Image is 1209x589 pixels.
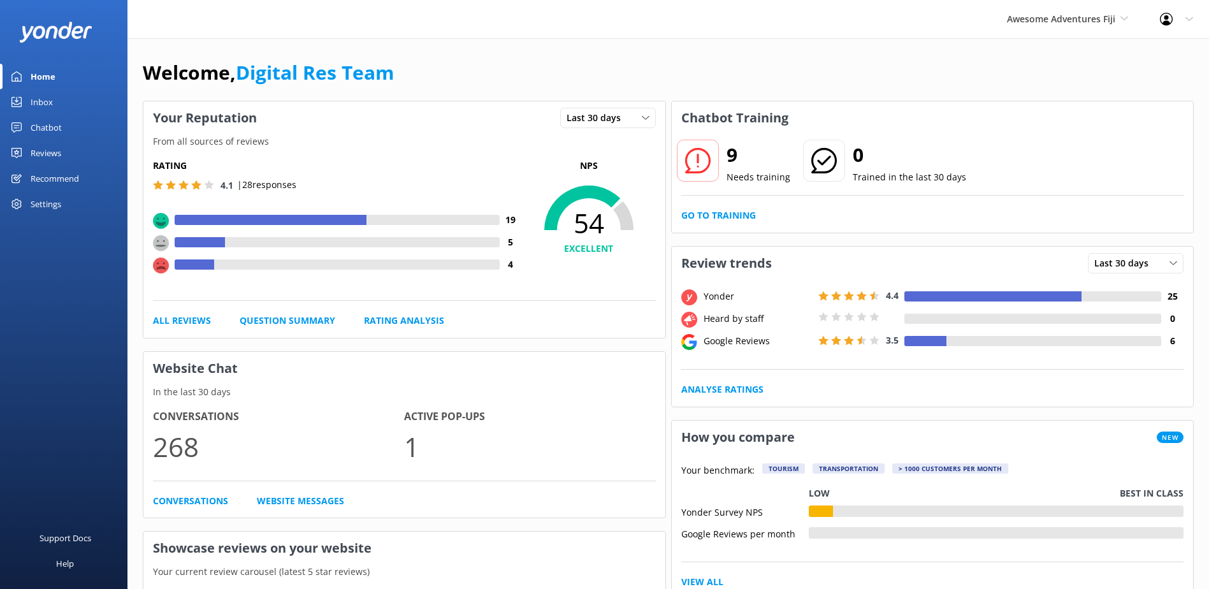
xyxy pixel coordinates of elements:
[153,159,522,173] h5: Rating
[681,208,756,222] a: Go to Training
[257,494,344,508] a: Website Messages
[364,314,444,328] a: Rating Analysis
[681,463,755,479] p: Your benchmark:
[727,170,790,184] p: Needs training
[853,140,966,170] h2: 0
[886,289,899,302] span: 4.4
[31,140,61,166] div: Reviews
[762,463,805,474] div: Tourism
[1161,334,1184,348] h4: 6
[567,111,628,125] span: Last 30 days
[143,352,665,385] h3: Website Chat
[1161,312,1184,326] h4: 0
[813,463,885,474] div: Transportation
[31,166,79,191] div: Recommend
[886,334,899,346] span: 3.5
[404,409,655,425] h4: Active Pop-ups
[522,159,656,173] p: NPS
[40,525,91,551] div: Support Docs
[700,312,815,326] div: Heard by staff
[153,409,404,425] h4: Conversations
[700,289,815,303] div: Yonder
[681,575,723,589] a: View All
[19,22,92,43] img: yonder-white-logo.png
[500,213,522,227] h4: 19
[700,334,815,348] div: Google Reviews
[31,115,62,140] div: Chatbot
[522,242,656,256] h4: EXCELLENT
[404,425,655,468] p: 1
[727,140,790,170] h2: 9
[153,314,211,328] a: All Reviews
[681,527,809,539] div: Google Reviews per month
[240,314,335,328] a: Question Summary
[500,258,522,272] h4: 4
[143,532,665,565] h3: Showcase reviews on your website
[853,170,966,184] p: Trained in the last 30 days
[1007,13,1115,25] span: Awesome Adventures Fiji
[522,207,656,239] span: 54
[809,486,830,500] p: Low
[237,178,296,192] p: | 28 responses
[500,235,522,249] h4: 5
[1161,289,1184,303] h4: 25
[31,89,53,115] div: Inbox
[892,463,1008,474] div: > 1000 customers per month
[221,179,233,191] span: 4.1
[681,505,809,517] div: Yonder Survey NPS
[672,101,798,135] h3: Chatbot Training
[31,64,55,89] div: Home
[56,551,74,576] div: Help
[143,101,266,135] h3: Your Reputation
[31,191,61,217] div: Settings
[1120,486,1184,500] p: Best in class
[143,385,665,399] p: In the last 30 days
[236,59,394,85] a: Digital Res Team
[681,382,764,396] a: Analyse Ratings
[143,565,665,579] p: Your current review carousel (latest 5 star reviews)
[153,494,228,508] a: Conversations
[153,425,404,468] p: 268
[143,57,394,88] h1: Welcome,
[1157,432,1184,443] span: New
[672,421,804,454] h3: How you compare
[672,247,781,280] h3: Review trends
[1094,256,1156,270] span: Last 30 days
[143,135,665,149] p: From all sources of reviews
